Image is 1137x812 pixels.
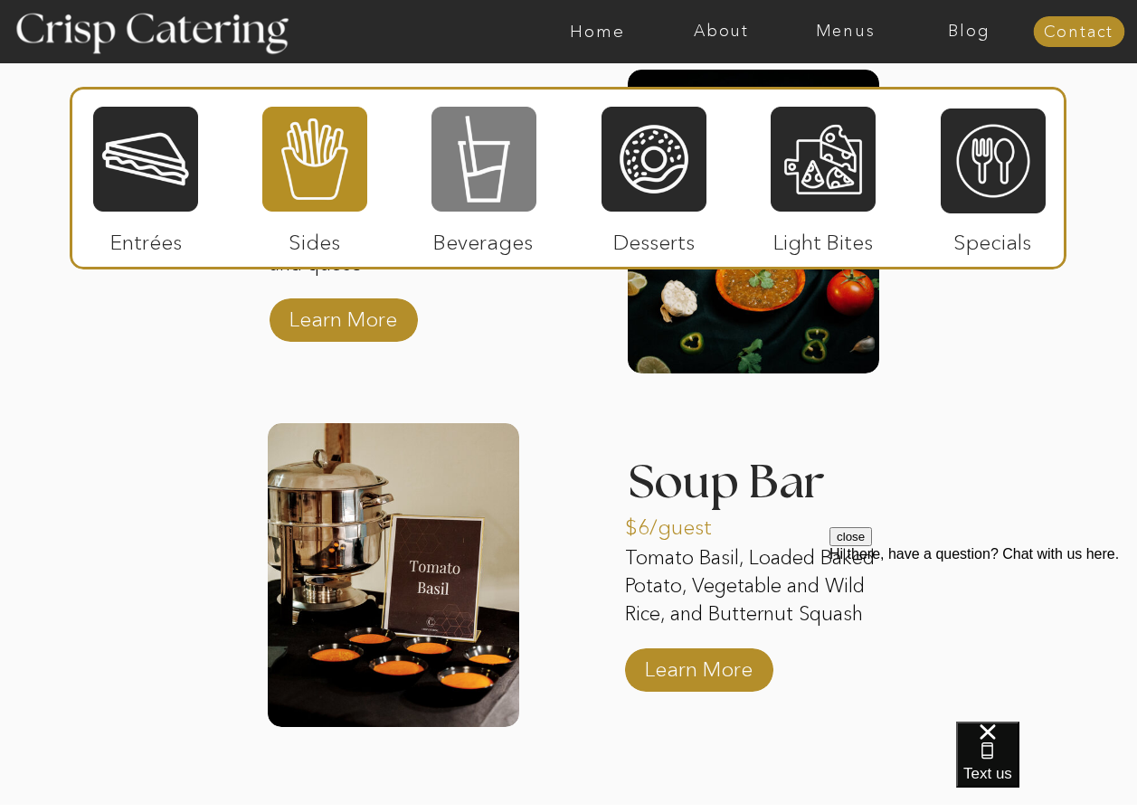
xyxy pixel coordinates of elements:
p: Tomato Basil, Loaded Baked Potato, Vegetable and Wild Rice, and Butternut Squash [625,544,904,631]
a: Menus [783,23,907,41]
p: Desserts [594,212,715,264]
p: Light Bites [763,212,884,264]
a: Learn More [639,638,759,691]
iframe: podium webchat widget prompt [829,527,1137,744]
a: Learn More [283,288,403,341]
h3: Soup Bar [629,459,941,515]
a: About [659,23,783,41]
a: Blog [907,23,1031,41]
p: Specials [933,212,1053,264]
p: Sides [254,212,374,264]
p: $6/guest [625,496,745,549]
a: Contact [1033,24,1124,42]
p: Beverages [423,212,544,264]
a: Home [535,23,659,41]
iframe: podium webchat widget bubble [956,722,1137,812]
p: Entrées [86,212,206,264]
